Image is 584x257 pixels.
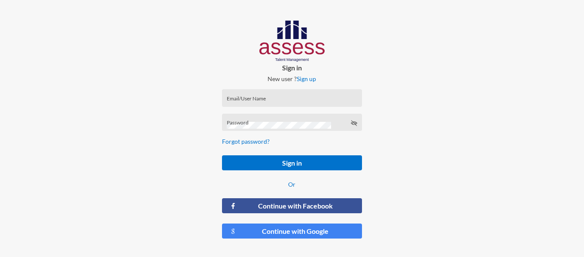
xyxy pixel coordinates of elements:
[215,63,368,72] p: Sign in
[297,75,316,82] a: Sign up
[222,198,362,213] button: Continue with Facebook
[222,181,362,188] p: Or
[222,155,362,170] button: Sign in
[215,75,368,82] p: New user ?
[222,138,270,145] a: Forgot password?
[222,224,362,239] button: Continue with Google
[259,21,325,62] img: AssessLogoo.svg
